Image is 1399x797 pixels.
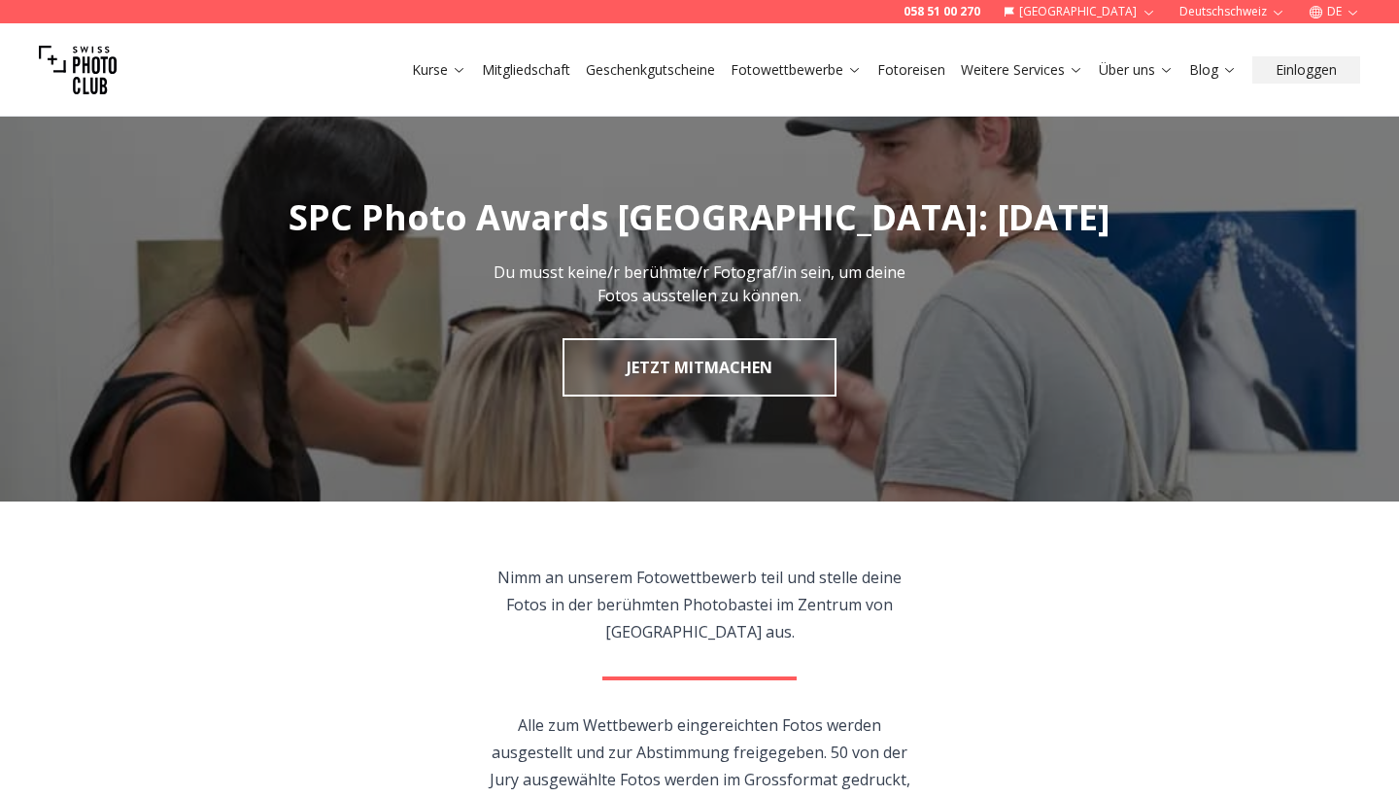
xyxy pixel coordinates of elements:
button: Über uns [1091,56,1181,84]
button: Kurse [404,56,474,84]
a: Über uns [1099,60,1174,80]
img: Swiss photo club [39,31,117,109]
button: Weitere Services [953,56,1091,84]
a: Fotoreisen [877,60,945,80]
a: Kurse [412,60,466,80]
p: Nimm an unserem Fotowettbewerb teil und stelle deine Fotos in der berühmten Photobastei im Zentru... [478,564,922,645]
a: 058 51 00 270 [904,4,980,19]
a: Geschenkgutscheine [586,60,715,80]
button: Blog [1181,56,1245,84]
a: Mitgliedschaft [482,60,570,80]
button: Geschenkgutscheine [578,56,723,84]
a: Fotowettbewerbe [731,60,862,80]
button: Einloggen [1252,56,1360,84]
p: Du musst keine/r berühmte/r Fotograf/in sein, um deine Fotos ausstellen zu können. [482,260,917,307]
a: Weitere Services [961,60,1083,80]
a: JETZT MITMACHEN [563,338,836,397]
button: Mitgliedschaft [474,56,578,84]
button: Fotoreisen [870,56,953,84]
a: Blog [1189,60,1237,80]
button: Fotowettbewerbe [723,56,870,84]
